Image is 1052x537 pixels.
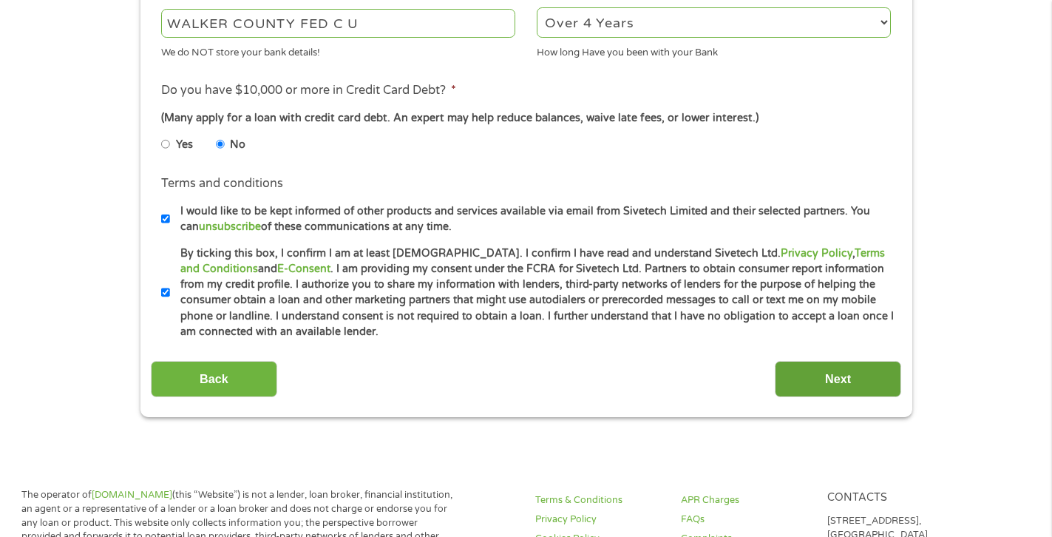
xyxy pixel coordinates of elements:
a: E-Consent [277,263,330,275]
label: Terms and conditions [161,176,283,192]
label: Do you have $10,000 or more in Credit Card Debt? [161,83,456,98]
a: APR Charges [681,493,809,507]
a: Privacy Policy [781,247,852,260]
a: unsubscribe [199,220,261,233]
div: (Many apply for a loan with credit card debt. An expert may help reduce balances, waive late fees... [161,110,890,126]
label: Yes [176,137,193,153]
label: No [230,137,245,153]
input: Back [151,361,277,397]
div: We do NOT store your bank details! [161,40,515,60]
label: By ticking this box, I confirm I am at least [DEMOGRAPHIC_DATA]. I confirm I have read and unders... [170,246,895,340]
a: Terms and Conditions [180,247,885,275]
a: Privacy Policy [535,513,663,527]
div: How long Have you been with your Bank [537,40,891,60]
a: FAQs [681,513,809,527]
h4: Contacts [827,491,955,505]
label: I would like to be kept informed of other products and services available via email from Sivetech... [170,203,895,235]
input: Next [775,361,901,397]
a: Terms & Conditions [535,493,663,507]
a: [DOMAIN_NAME] [92,489,172,501]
